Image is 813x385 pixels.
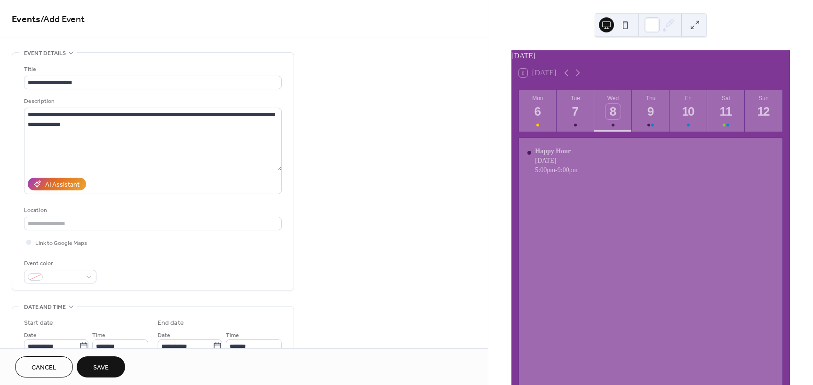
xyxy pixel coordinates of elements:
button: Save [77,356,125,377]
div: 10 [681,104,696,119]
div: Start date [24,318,53,328]
div: 12 [756,104,772,119]
div: [DATE] [511,50,790,62]
div: 8 [606,104,621,119]
span: Link to Google Maps [35,238,87,248]
button: Mon6 [519,90,557,132]
div: Fri [672,95,704,102]
div: Mon [522,95,554,102]
div: Location [24,205,280,215]
div: Event color [24,259,95,268]
div: 7 [568,104,583,119]
div: Happy Hour [535,148,577,155]
span: Time [226,330,239,340]
button: Thu9 [632,90,670,132]
button: Cancel [15,356,73,377]
div: AI Assistant [45,180,80,190]
div: [DATE] [535,157,577,165]
span: Time [92,330,105,340]
span: Save [93,363,109,373]
span: Event details [24,48,66,58]
button: Sat11 [707,90,745,132]
div: Sun [748,95,780,102]
button: Tue7 [557,90,594,132]
span: Cancel [32,363,56,373]
div: 11 [718,104,734,119]
span: 9:00pm [558,166,578,174]
span: Date [24,330,37,340]
div: 9 [643,104,659,119]
button: Sun12 [745,90,782,132]
button: Wed8 [594,90,632,132]
div: 6 [530,104,546,119]
button: AI Assistant [28,178,86,190]
div: End date [158,318,184,328]
a: Events [12,10,40,29]
span: 5:00pm [535,166,555,174]
span: Date [158,330,170,340]
div: Wed [597,95,629,102]
span: Date and time [24,302,66,312]
span: / Add Event [40,10,85,29]
div: Tue [559,95,591,102]
button: Fri10 [670,90,707,132]
div: Title [24,64,280,74]
div: Thu [635,95,667,102]
span: - [555,166,558,174]
div: Description [24,96,280,106]
div: Sat [710,95,742,102]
